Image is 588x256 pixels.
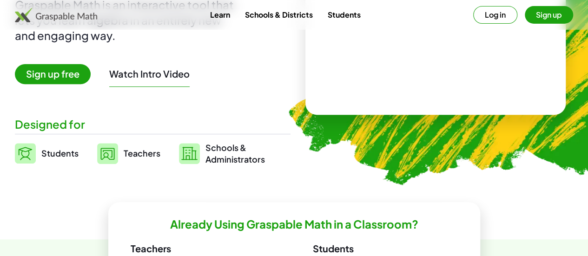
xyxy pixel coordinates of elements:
[320,6,368,23] a: Students
[15,64,91,84] span: Sign up free
[170,217,418,231] h2: Already Using Graspable Math in a Classroom?
[313,243,458,255] h3: Students
[131,243,276,255] h3: Teachers
[124,148,160,158] span: Teachers
[237,6,320,23] a: Schools & Districts
[202,6,237,23] a: Learn
[109,68,190,80] button: Watch Intro Video
[205,142,265,165] span: Schools & Administrators
[179,142,265,165] a: Schools &Administrators
[15,142,79,165] a: Students
[97,142,160,165] a: Teachers
[366,3,505,73] video: What is this? This is dynamic math notation. Dynamic math notation plays a central role in how Gr...
[15,117,291,132] div: Designed for
[525,6,573,24] button: Sign up
[473,6,517,24] button: Log in
[15,143,36,164] img: svg%3e
[97,143,118,164] img: svg%3e
[41,148,79,158] span: Students
[179,143,200,164] img: svg%3e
